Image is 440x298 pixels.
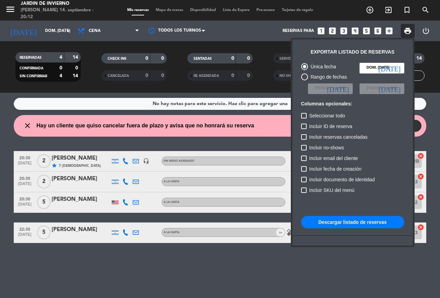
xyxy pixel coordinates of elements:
span: Incluir documento de identidad [309,175,375,184]
i: [DATE] [378,65,400,71]
button: Descargar listado de reservas [301,216,404,228]
div: Exportar listado de reservas [311,48,395,56]
span: print [404,27,412,35]
i: [DATE] [327,85,349,92]
span: [PERSON_NAME] [315,85,346,92]
span: Incluir fecha de creación [309,165,362,173]
h6: Columnas opcionales: [301,101,404,107]
span: Incluir email del cliente [309,154,358,162]
i: [DATE] [378,85,400,92]
span: [PERSON_NAME] [366,85,397,92]
span: Incluir reservas canceladas [309,133,368,141]
div: Única fecha [308,63,336,71]
span: Seleccionar todo [309,112,345,120]
span: Incluir no-shows [309,144,344,152]
div: Rango de fechas [308,73,347,81]
span: Incluir SKU del menú [309,186,355,194]
span: Incluir ID de reserva [309,122,352,130]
